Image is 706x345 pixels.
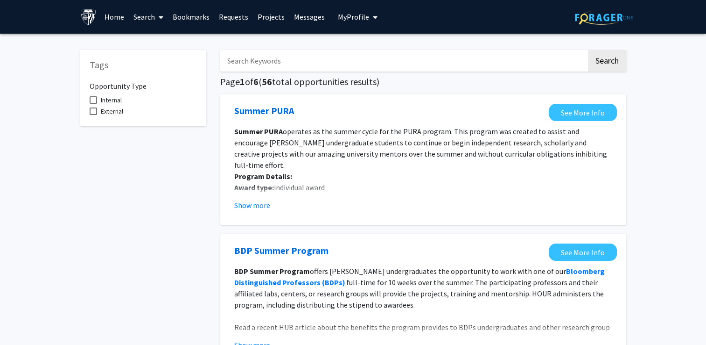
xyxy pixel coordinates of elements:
strong: Award amount: [234,194,286,203]
strong: Summer PURA [234,127,283,136]
a: Opens in a new tab [234,104,294,118]
span: operates as the summer cycle for the PURA program. This program was created to assist and encoura... [234,127,607,170]
p: offers [PERSON_NAME] undergraduates the opportunity to work with one of our full-time for 10 week... [234,266,612,310]
h6: Opportunity Type [90,74,197,91]
span: Internal [101,94,122,106]
iframe: Chat [666,303,699,338]
strong: Award type: [234,183,274,192]
span: 6 [253,76,259,87]
span: 56 [262,76,272,87]
a: Bookmarks [168,0,214,33]
button: Search [588,50,626,72]
a: Opens in a new tab [549,104,617,121]
img: Johns Hopkins University Logo [80,9,97,25]
p: Read a recent HUB article about the benefits the program provides to BDPs undergraduates and othe... [234,322,612,344]
img: ForagerOne Logo [575,10,633,25]
button: Show more [234,200,270,211]
strong: BDP Summer Program [234,266,310,276]
a: Opens in a new tab [549,244,617,261]
input: Search Keywords [220,50,587,72]
a: Projects [253,0,289,33]
a: Home [100,0,129,33]
span: My Profile [338,12,369,22]
a: Requests [214,0,253,33]
h5: Page of ( total opportunities results) [220,76,626,87]
a: Messages [289,0,329,33]
span: External [101,106,123,117]
span: 1 [240,76,245,87]
a: Opens in a new tab [234,244,329,258]
p: $6000 per award recipient [234,193,612,204]
a: [URL][DOMAIN_NAME] [266,334,340,343]
h5: Tags [90,59,197,71]
p: individual award [234,182,612,193]
a: Search [129,0,168,33]
strong: Program Details: [234,172,292,181]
